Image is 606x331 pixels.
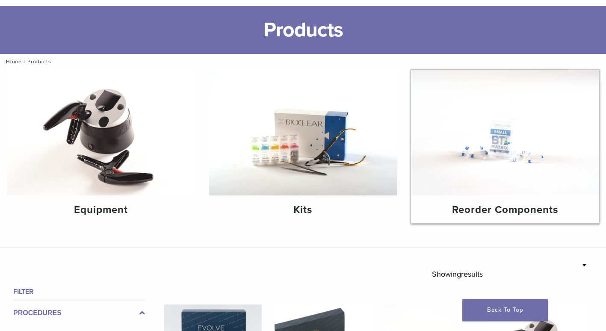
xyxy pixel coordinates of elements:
[462,299,548,321] a: Back To Top
[411,70,599,195] img: Reorder Components
[411,70,599,223] a: Reorder Components
[3,59,22,65] a: Home
[7,70,195,195] img: Equipment
[418,202,592,218] h4: Reorder Components
[216,202,390,218] h4: Kits
[7,70,195,223] a: Equipment
[13,287,145,297] h4: Filter
[432,265,483,283] p: Showing results
[22,59,27,64] span: /
[209,70,397,223] a: Kits
[14,202,188,218] h4: Equipment
[209,70,397,195] img: Kits
[13,308,145,318] label: Procedures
